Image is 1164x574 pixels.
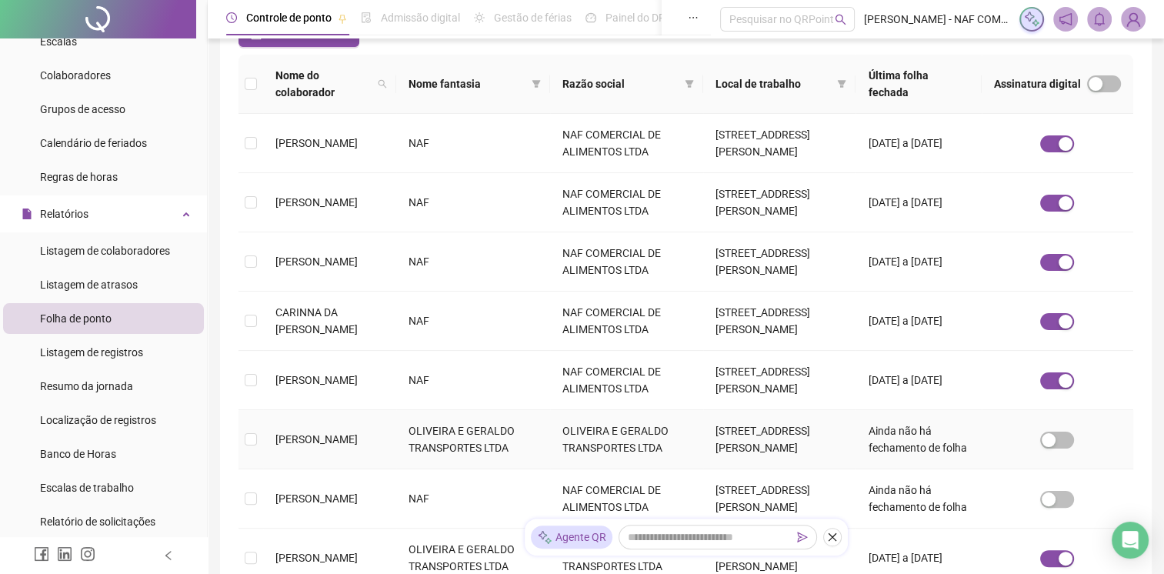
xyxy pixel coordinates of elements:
[855,292,982,351] td: [DATE] a [DATE]
[40,171,118,183] span: Regras de horas
[994,75,1081,92] span: Assinatura digital
[396,410,549,469] td: OLIVEIRA E GERALDO TRANSPORTES LTDA
[40,312,112,325] span: Folha de ponto
[550,351,703,410] td: NAF COMERCIAL DE ALIMENTOS LTDA
[275,306,358,335] span: CARINNA DA [PERSON_NAME]
[855,351,982,410] td: [DATE] a [DATE]
[275,255,358,268] span: [PERSON_NAME]
[40,346,143,359] span: Listagem de registros
[40,279,138,291] span: Listagem de atrasos
[529,72,544,95] span: filter
[57,546,72,562] span: linkedin
[827,532,838,542] span: close
[688,12,699,23] span: ellipsis
[275,374,358,386] span: [PERSON_NAME]
[275,433,358,446] span: [PERSON_NAME]
[275,137,358,149] span: [PERSON_NAME]
[868,484,966,513] span: Ainda não há fechamento de folha
[682,72,697,95] span: filter
[550,114,703,173] td: NAF COMERCIAL DE ALIMENTOS LTDA
[531,526,612,549] div: Agente QR
[396,114,549,173] td: NAF
[864,11,1010,28] span: [PERSON_NAME] - NAF COMERCIAL DE ALIMENTOS LTDA
[855,114,982,173] td: [DATE] a [DATE]
[855,173,982,232] td: [DATE] a [DATE]
[550,292,703,351] td: NAF COMERCIAL DE ALIMENTOS LTDA
[855,232,982,292] td: [DATE] a [DATE]
[1023,11,1040,28] img: sparkle-icon.fc2bf0ac1784a2077858766a79e2daf3.svg
[396,232,549,292] td: NAF
[685,79,694,88] span: filter
[275,492,358,505] span: [PERSON_NAME]
[703,173,856,232] td: [STREET_ADDRESS][PERSON_NAME]
[474,12,485,23] span: sun
[585,12,596,23] span: dashboard
[40,414,156,426] span: Localização de registros
[1092,12,1106,26] span: bell
[1122,8,1145,31] img: 74275
[715,75,832,92] span: Local de trabalho
[1059,12,1072,26] span: notification
[378,79,387,88] span: search
[381,12,460,24] span: Admissão digital
[40,35,77,48] span: Escalas
[338,14,347,23] span: pushpin
[409,75,525,92] span: Nome fantasia
[396,351,549,410] td: NAF
[40,103,125,115] span: Grupos de acesso
[1112,522,1149,559] div: Open Intercom Messenger
[226,12,237,23] span: clock-circle
[40,516,155,528] span: Relatório de solicitações
[703,292,856,351] td: [STREET_ADDRESS][PERSON_NAME]
[80,546,95,562] span: instagram
[532,79,541,88] span: filter
[550,232,703,292] td: NAF COMERCIAL DE ALIMENTOS LTDA
[537,529,552,546] img: sparkle-icon.fc2bf0ac1784a2077858766a79e2daf3.svg
[703,351,856,410] td: [STREET_ADDRESS][PERSON_NAME]
[275,196,358,209] span: [PERSON_NAME]
[562,75,679,92] span: Razão social
[34,546,49,562] span: facebook
[163,550,174,561] span: left
[40,482,134,494] span: Escalas de trabalho
[396,292,549,351] td: NAF
[275,67,372,101] span: Nome do colaborador
[605,12,665,24] span: Painel do DP
[40,448,116,460] span: Banco de Horas
[494,12,572,24] span: Gestão de férias
[550,173,703,232] td: NAF COMERCIAL DE ALIMENTOS LTDA
[797,532,808,542] span: send
[40,245,170,257] span: Listagem de colaboradores
[703,469,856,529] td: [STREET_ADDRESS][PERSON_NAME]
[868,425,966,454] span: Ainda não há fechamento de folha
[550,410,703,469] td: OLIVEIRA E GERALDO TRANSPORTES LTDA
[40,69,111,82] span: Colaboradores
[246,12,332,24] span: Controle de ponto
[550,469,703,529] td: NAF COMERCIAL DE ALIMENTOS LTDA
[703,232,856,292] td: [STREET_ADDRESS][PERSON_NAME]
[40,380,133,392] span: Resumo da jornada
[835,14,846,25] span: search
[855,55,982,114] th: Última folha fechada
[375,64,390,104] span: search
[361,12,372,23] span: file-done
[275,552,358,564] span: [PERSON_NAME]
[703,410,856,469] td: [STREET_ADDRESS][PERSON_NAME]
[40,208,88,220] span: Relatórios
[396,173,549,232] td: NAF
[40,137,147,149] span: Calendário de feriados
[837,79,846,88] span: filter
[703,114,856,173] td: [STREET_ADDRESS][PERSON_NAME]
[22,209,32,219] span: file
[396,469,549,529] td: NAF
[834,72,849,95] span: filter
